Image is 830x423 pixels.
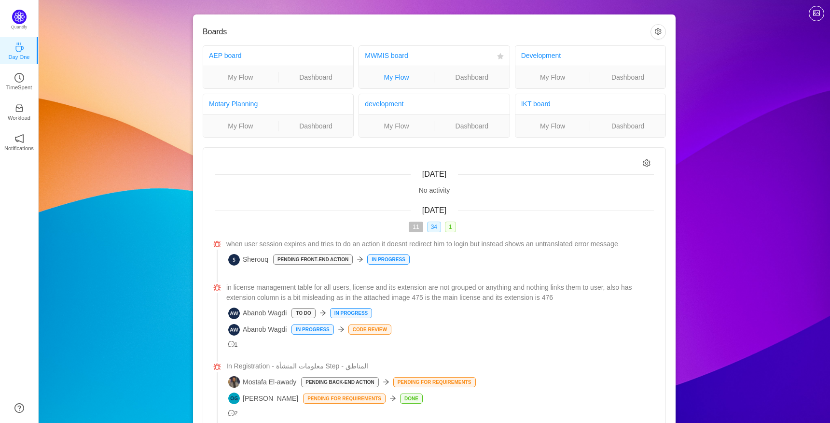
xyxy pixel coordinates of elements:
[331,309,372,318] p: In Progress
[228,393,240,404] img: OG
[359,72,434,83] a: My Flow
[228,324,287,336] span: Abanob Wagdi
[228,410,235,416] i: icon: message
[203,72,278,83] a: My Flow
[338,326,345,333] i: icon: arrow-right
[228,324,240,336] img: AW
[226,239,654,249] a: when user session expires and tries to do an action it doesnt redirect him to login but instead s...
[515,72,590,83] a: My Flow
[14,76,24,85] a: icon: clock-circleTimeSpent
[365,52,408,59] a: MWMIS board
[302,378,378,387] p: Pending Back-end Action
[359,121,434,131] a: My Flow
[203,121,278,131] a: My Flow
[278,121,354,131] a: Dashboard
[383,379,389,385] i: icon: arrow-right
[209,52,241,59] a: AEP board
[14,137,24,146] a: icon: notificationNotifications
[590,72,665,83] a: Dashboard
[228,254,268,266] span: Sherouq
[292,325,333,334] p: In Progress
[357,256,363,263] i: icon: arrow-right
[14,403,24,413] a: icon: question-circle
[389,395,396,402] i: icon: arrow-right
[521,52,561,59] a: Development
[228,254,240,266] img: S
[515,121,590,131] a: My Flow
[590,121,665,131] a: Dashboard
[226,239,618,249] span: when user session expires and tries to do an action it doesnt redirect him to login but instead s...
[12,10,27,24] img: Quantify
[319,310,326,316] i: icon: arrow-right
[8,113,30,122] p: Workload
[292,309,315,318] p: To Do
[434,72,510,83] a: Dashboard
[226,282,654,303] a: in license management table for all users, license and its extension are not grouped or anything ...
[368,255,409,264] p: In Progress
[445,222,456,232] span: 1
[209,100,258,108] a: Motary Planning
[274,255,352,264] p: Pending Front-end Action
[14,42,24,52] i: icon: coffee
[215,185,654,196] div: No activity
[14,134,24,143] i: icon: notification
[4,144,34,153] p: Notifications
[650,24,666,40] button: icon: setting
[304,394,385,403] p: pending for requirements
[228,308,240,319] img: AW
[203,27,650,37] h3: Boards
[278,72,354,83] a: Dashboard
[11,24,28,31] p: Quantify
[228,393,298,404] span: [PERSON_NAME]
[521,100,551,108] a: IKT board
[14,106,24,116] a: icon: inboxWorkload
[394,378,475,387] p: pending for requirements
[228,341,235,347] i: icon: message
[228,410,238,417] span: 2
[643,159,651,168] i: icon: setting
[427,222,441,232] span: 34
[226,361,654,371] a: In Registration - معلومات المنشأة Step - المناطق
[401,394,422,403] p: Done
[409,222,423,232] span: 11
[228,308,287,319] span: Abanob Wagdi
[8,53,29,61] p: Day One
[14,45,24,55] a: icon: coffeeDay One
[497,53,504,60] i: icon: star
[809,6,824,21] button: icon: picture
[226,361,368,371] span: In Registration - معلومات المنشأة Step - المناطق
[6,83,32,92] p: TimeSpent
[228,376,296,388] span: Mostafa El-awady
[365,100,403,108] a: development
[14,73,24,83] i: icon: clock-circle
[422,170,446,178] span: [DATE]
[349,325,391,334] p: Code Review
[14,103,24,113] i: icon: inbox
[228,376,240,388] img: ME
[422,206,446,214] span: [DATE]
[434,121,510,131] a: Dashboard
[228,341,238,348] span: 1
